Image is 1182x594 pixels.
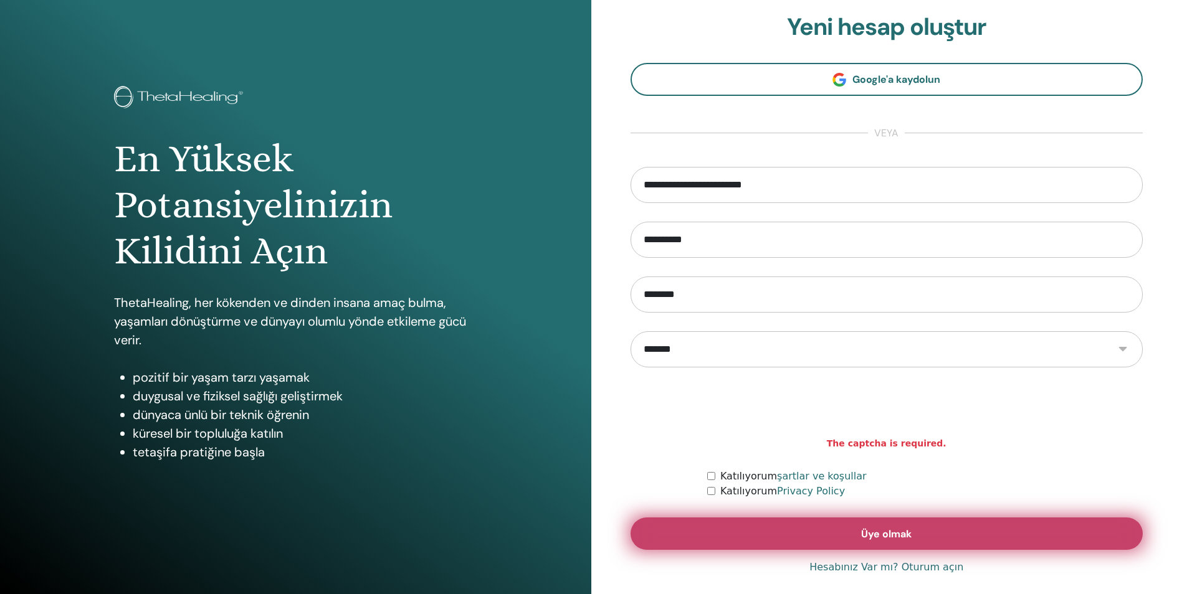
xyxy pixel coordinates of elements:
a: Hesabınız Var mı? Oturum açın [809,560,963,575]
li: tetaşifa pratiğine başla [133,443,477,461]
button: Üye olmak [631,517,1143,550]
a: Google'a kaydolun [631,63,1143,96]
label: Katılıyorum [720,469,867,484]
a: Privacy Policy [777,485,845,497]
h2: Yeni hesap oluştur [631,13,1143,42]
span: Google'a kaydolun [852,73,940,86]
span: Üye olmak [861,527,912,540]
a: şartlar ve koşullar [777,470,867,482]
iframe: reCAPTCHA [792,386,981,435]
li: pozitif bir yaşam tarzı yaşamak [133,368,477,387]
span: veya [868,126,905,141]
p: ThetaHealing, her kökenden ve dinden insana amaç bulma, yaşamları dönüştürme ve dünyayı olumlu yö... [114,293,477,349]
label: Katılıyorum [720,484,845,499]
h1: En Yüksek Potansiyelinizin Kilidini Açın [114,136,477,275]
strong: The captcha is required. [827,437,946,450]
li: duygusal ve fiziksel sağlığı geliştirmek [133,387,477,405]
li: küresel bir topluluğa katılın [133,424,477,443]
li: dünyaca ünlü bir teknik öğrenin [133,405,477,424]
